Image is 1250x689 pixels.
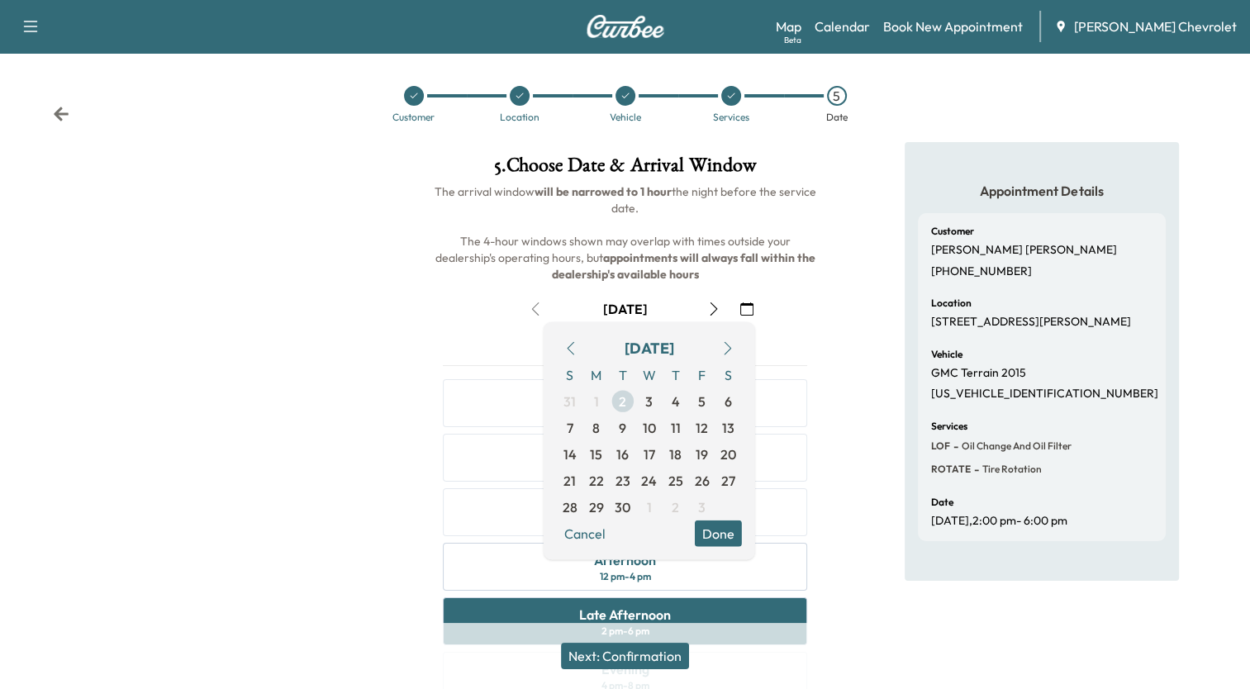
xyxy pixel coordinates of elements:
[602,300,647,318] div: [DATE]
[931,366,1026,381] p: GMC Terrain 2015
[583,362,610,388] span: M
[610,362,636,388] span: T
[663,362,689,388] span: T
[671,418,681,438] span: 11
[669,444,682,464] span: 18
[434,184,818,282] span: The arrival window the night before the service date. The 4-hour windows shown may overlap with t...
[616,444,629,464] span: 16
[698,497,706,517] span: 3
[594,392,599,411] span: 1
[563,471,576,491] span: 21
[561,643,689,669] button: Next: Confirmation
[645,392,653,411] span: 3
[931,349,962,359] h6: Vehicle
[563,497,577,517] span: 28
[971,461,979,478] span: -
[672,392,680,411] span: 4
[883,17,1023,36] a: Book New Appointment
[696,444,708,464] span: 19
[931,387,1158,402] p: [US_VEHICLE_IDENTIFICATION_NUMBER]
[931,421,967,431] h6: Services
[725,392,732,411] span: 6
[950,438,958,454] span: -
[392,112,435,122] div: Customer
[827,86,847,106] div: 5
[619,418,626,438] span: 9
[557,362,583,388] span: S
[567,418,573,438] span: 7
[643,418,656,438] span: 10
[641,471,657,491] span: 24
[720,444,736,464] span: 20
[563,444,577,464] span: 14
[668,471,683,491] span: 25
[53,106,69,122] div: Back
[931,264,1032,279] p: [PHONE_NUMBER]
[610,112,641,122] div: Vehicle
[500,112,539,122] div: Location
[689,362,715,388] span: F
[599,570,650,583] div: 12 pm - 4 pm
[979,463,1042,476] span: Tire Rotation
[695,471,710,491] span: 26
[931,298,972,308] h6: Location
[931,514,1067,529] p: [DATE] , 2:00 pm - 6:00 pm
[551,250,817,282] b: appointments will always fall within the dealership's available hours
[534,184,671,199] b: will be narrowed to 1 hour
[715,362,742,388] span: S
[696,418,708,438] span: 12
[625,337,674,360] div: [DATE]
[826,112,848,122] div: Date
[619,392,626,411] span: 2
[647,497,652,517] span: 1
[615,471,630,491] span: 23
[713,112,749,122] div: Services
[672,497,679,517] span: 2
[430,155,820,183] h1: 5 . Choose Date & Arrival Window
[644,444,655,464] span: 17
[722,418,734,438] span: 13
[931,243,1117,258] p: [PERSON_NAME] [PERSON_NAME]
[589,471,604,491] span: 22
[695,520,742,547] button: Done
[563,392,576,411] span: 31
[579,605,671,625] div: Late Afternoon
[698,392,706,411] span: 5
[776,17,801,36] a: MapBeta
[931,226,974,236] h6: Customer
[615,497,630,517] span: 30
[958,440,1072,453] span: Oil Change and Oil Filter
[636,362,663,388] span: W
[784,34,801,46] div: Beta
[931,463,971,476] span: ROTATE
[931,315,1131,330] p: [STREET_ADDRESS][PERSON_NAME]
[586,15,665,38] img: Curbee Logo
[918,182,1166,200] h5: Appointment Details
[592,418,600,438] span: 8
[931,440,950,453] span: LOF
[815,17,870,36] a: Calendar
[721,471,735,491] span: 27
[590,444,602,464] span: 15
[557,520,613,547] button: Cancel
[1074,17,1237,36] span: [PERSON_NAME] Chevrolet
[931,497,953,507] h6: Date
[589,497,604,517] span: 29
